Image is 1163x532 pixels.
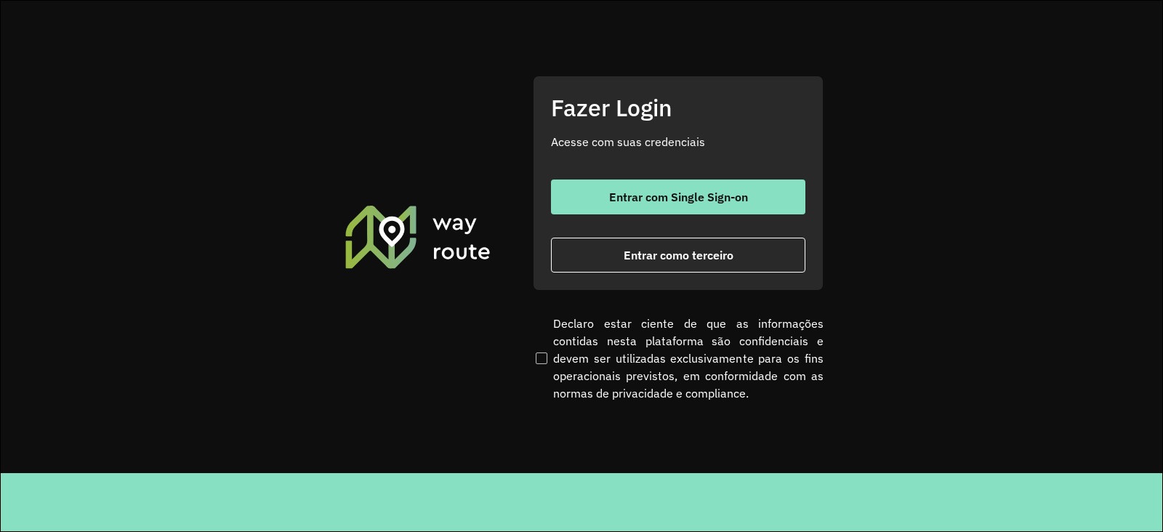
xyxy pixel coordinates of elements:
[551,133,805,150] p: Acesse com suas credenciais
[624,249,733,261] span: Entrar como terceiro
[609,191,748,203] span: Entrar com Single Sign-on
[551,94,805,121] h2: Fazer Login
[533,315,824,402] label: Declaro estar ciente de que as informações contidas nesta plataforma são confidenciais e devem se...
[551,238,805,273] button: button
[343,203,493,270] img: Roteirizador AmbevTech
[551,180,805,214] button: button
